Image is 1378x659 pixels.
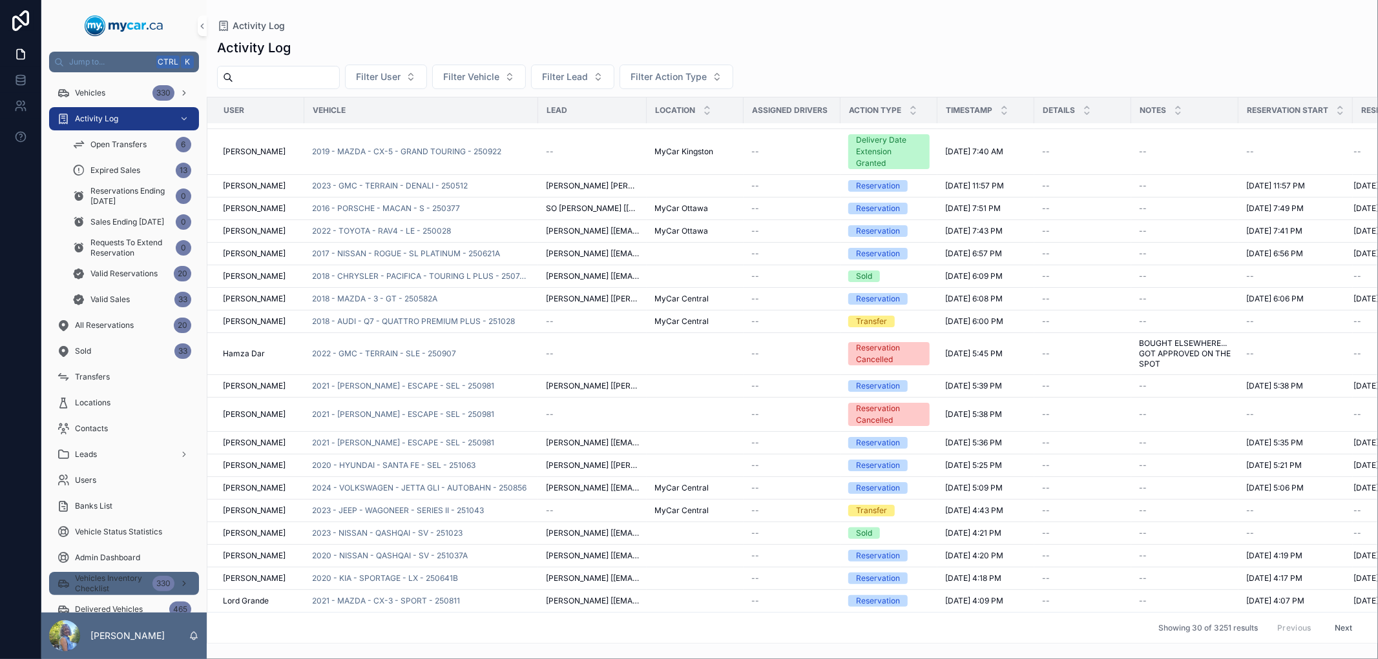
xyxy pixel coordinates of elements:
a: -- [1139,181,1231,191]
span: [PERSON_NAME] [[PERSON_NAME][EMAIL_ADDRESS][DOMAIN_NAME]] [546,294,639,304]
a: 2022 - GMC - TERRAIN - SLE - 250907 [312,349,530,359]
a: [DATE] 5:36 PM [945,438,1027,448]
div: 0 [176,240,191,256]
a: -- [751,226,833,236]
span: -- [1042,203,1050,214]
span: 2021 - [PERSON_NAME] - ESCAPE - SEL - 250981 [312,438,494,448]
a: [DATE] 11:57 PM [1246,181,1345,191]
span: [DATE] 5:35 PM [1246,438,1303,448]
a: -- [751,381,833,391]
span: [DATE] 7:43 PM [945,226,1003,236]
span: -- [1353,271,1361,281]
span: -- [751,203,759,214]
a: Reservation [848,225,930,237]
span: [DATE] 5:38 PM [1246,381,1303,391]
a: Leads [49,443,199,466]
a: -- [1139,438,1231,448]
span: [PERSON_NAME] [223,409,286,420]
a: 2016 - PORSCHE - MACAN - S - 250377 [312,203,460,214]
button: Select Button [432,65,526,89]
a: Hamza Dar [223,349,297,359]
span: -- [1042,349,1050,359]
a: -- [1139,294,1231,304]
a: 2023 - GMC - TERRAIN - DENALI - 250512 [312,181,468,191]
a: [DATE] 7:51 PM [945,203,1027,214]
a: All Reservations20 [49,314,199,337]
a: 2017 - NISSAN - ROGUE - SL PLATINUM - 250621A [312,248,530,259]
span: [PERSON_NAME] [223,203,286,214]
span: Leads [75,449,97,460]
span: [DATE] 6:56 PM [1246,248,1303,259]
a: [DATE] 7:43 PM [945,226,1027,236]
span: [PERSON_NAME] [223,316,286,327]
a: [PERSON_NAME] [[PERSON_NAME][EMAIL_ADDRESS][PERSON_NAME][DOMAIN_NAME]] [546,381,639,391]
a: -- [1042,271,1123,281]
a: [PERSON_NAME] [223,381,297,391]
a: [DATE] 7:49 PM [1246,203,1345,214]
span: Valid Sales [90,294,130,305]
a: [PERSON_NAME] [[EMAIL_ADDRESS][DOMAIN_NAME]] [546,438,639,448]
span: -- [1139,438,1147,448]
span: 2022 - GMC - TERRAIN - SLE - 250907 [312,349,456,359]
a: Requests To Extend Reservation0 [65,236,199,259]
a: -- [1139,381,1231,391]
div: 330 [152,85,174,101]
a: 2018 - CHRYSLER - PACIFICA - TOURING L PLUS - 250745A [312,271,530,281]
a: 2021 - [PERSON_NAME] - ESCAPE - SEL - 250981 [312,409,494,420]
a: Reservation Cancelled [848,342,930,365]
a: 2018 - MAZDA - 3 - GT - 250582A [312,294,437,304]
a: -- [1042,226,1123,236]
div: Reservation [856,248,900,259]
div: 20 [174,318,191,333]
a: 2022 - TOYOTA - RAV4 - LE - 250028 [312,226,451,236]
span: [PERSON_NAME] [223,438,286,448]
a: Transfers [49,365,199,389]
span: -- [1246,271,1254,281]
span: -- [1042,248,1050,259]
span: -- [751,409,759,420]
a: Reservation Cancelled [848,403,930,426]
a: [PERSON_NAME] [223,438,297,448]
span: -- [1042,181,1050,191]
div: Sold [856,270,872,282]
a: Reservation [848,437,930,449]
a: -- [1246,409,1345,420]
span: -- [1139,248,1147,259]
a: -- [546,147,639,157]
span: [DATE] 7:51 PM [945,203,1001,214]
span: -- [546,349,554,359]
a: MyCar Ottawa [654,203,736,214]
span: [PERSON_NAME] [223,147,286,157]
div: 0 [176,188,191,204]
span: [DATE] 6:09 PM [945,271,1003,281]
a: Contacts [49,417,199,440]
a: -- [1042,316,1123,327]
a: 2019 - MAZDA - CX-5 - GRAND TOURING - 250922 [312,147,501,157]
span: [DATE] 7:40 AM [945,147,1003,157]
div: scrollable content [41,72,207,613]
span: -- [751,294,759,304]
span: -- [1042,409,1050,420]
span: -- [1139,203,1147,214]
span: [DATE] 6:06 PM [1246,294,1304,304]
span: [PERSON_NAME] [[EMAIL_ADDRESS][DOMAIN_NAME]] [546,271,639,281]
span: [DATE] 11:57 PM [1246,181,1305,191]
span: -- [751,226,759,236]
span: -- [1353,409,1361,420]
span: [PERSON_NAME] [[EMAIL_ADDRESS][DOMAIN_NAME]] [546,226,639,236]
a: -- [1139,409,1231,420]
a: MyCar Central [654,294,736,304]
a: 2019 - MAZDA - CX-5 - GRAND TOURING - 250922 [312,147,530,157]
div: 20 [174,266,191,281]
span: Activity Log [233,19,285,32]
a: -- [1139,316,1231,327]
a: Reservation [848,380,930,392]
span: MyCar Ottawa [654,203,708,214]
div: Reservation [856,380,900,392]
a: -- [1042,381,1123,391]
a: -- [546,349,639,359]
a: -- [546,316,639,327]
a: [DATE] 5:35 PM [1246,438,1345,448]
div: Reservation [856,203,900,214]
span: 2021 - [PERSON_NAME] - ESCAPE - SEL - 250981 [312,381,494,391]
